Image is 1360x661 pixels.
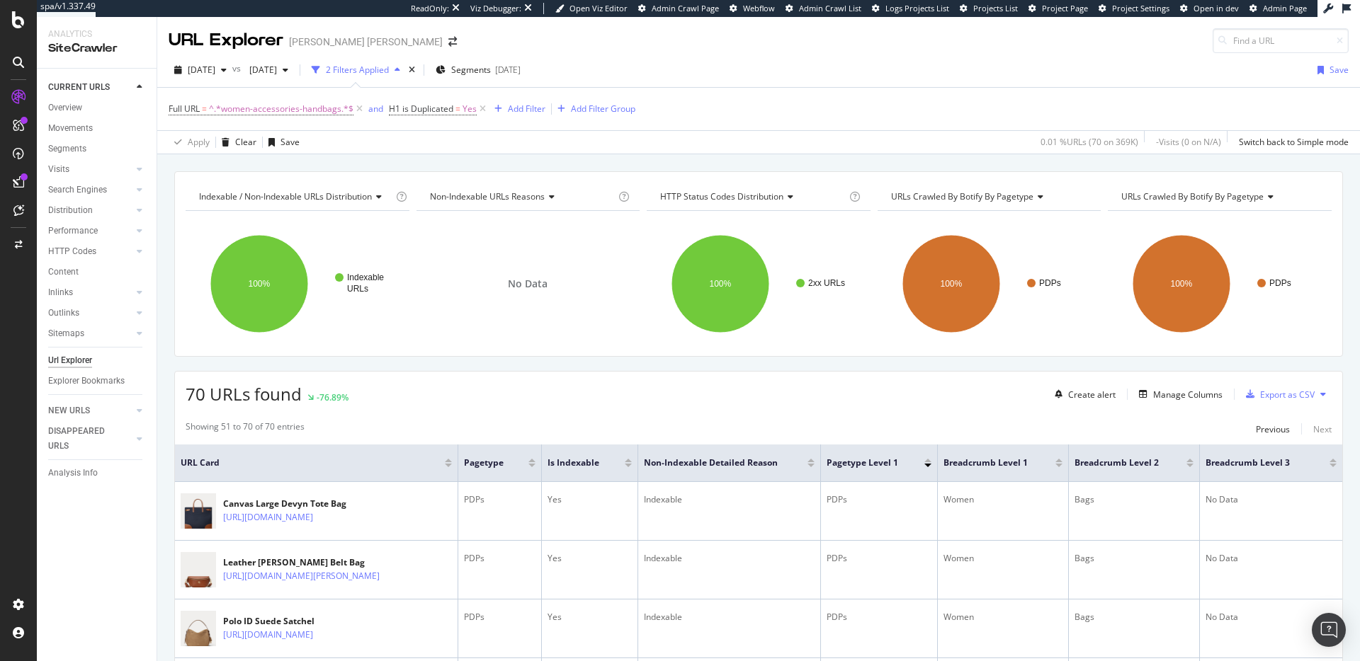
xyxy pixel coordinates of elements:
span: No Data [508,277,548,291]
a: Visits [48,162,132,177]
button: Manage Columns [1133,386,1223,403]
div: Apply [188,136,210,148]
div: NEW URLS [48,403,90,418]
a: Inlinks [48,285,132,300]
text: PDPs [1269,278,1291,288]
span: = [202,103,207,115]
h4: HTTP Status Codes Distribution [657,185,846,208]
div: No Data [1206,493,1337,506]
button: Next [1313,420,1332,437]
div: Women [943,493,1062,506]
a: Content [48,265,147,280]
div: SiteCrawler [48,40,145,57]
div: PDPs [827,552,931,565]
div: Showing 51 to 70 of 70 entries [186,420,305,437]
text: 100% [940,279,962,289]
span: URL Card [181,456,441,469]
a: Open in dev [1180,3,1239,14]
div: Save [1330,64,1349,76]
span: Breadcrumb Level 3 [1206,456,1308,469]
div: Switch back to Simple mode [1239,136,1349,148]
div: Canvas Large Devyn Tote Bag [223,498,375,510]
div: Manage Columns [1153,389,1223,401]
button: Export as CSV [1240,383,1315,406]
div: Save [280,136,300,148]
div: Clear [235,136,256,148]
div: Visits [48,162,69,177]
button: [DATE] [244,59,294,81]
div: Analytics [48,28,145,40]
span: Non-Indexable URLs Reasons [430,190,545,202]
a: NEW URLS [48,403,132,418]
div: Next [1313,423,1332,435]
div: Export as CSV [1260,389,1315,401]
span: pagetype [464,456,507,469]
button: Add Filter [489,100,545,117]
span: H1 is Duplicated [389,103,453,115]
div: [DATE] [495,64,521,76]
svg: A chart. [1108,222,1332,345]
button: Add Filter Group [552,100,635,117]
span: Segments [451,64,491,76]
span: Yes [463,99,477,119]
a: CURRENT URLS [48,80,132,95]
span: 70 URLs found [186,382,302,406]
div: times [406,63,418,77]
span: Admin Crawl Page [652,3,719,13]
text: 2xx URLs [808,278,845,288]
div: Polo ID Suede Satchel [223,615,375,628]
div: DISAPPEARED URLS [48,424,120,454]
div: Segments [48,142,86,156]
div: Open Intercom Messenger [1312,613,1346,647]
span: Full URL [169,103,200,115]
div: PDPs [464,611,535,623]
div: Bags [1075,552,1194,565]
div: Outlinks [48,306,79,321]
span: HTTP Status Codes Distribution [660,190,783,202]
span: 2025 Jul. 21st [244,64,277,76]
a: Sitemaps [48,326,132,341]
span: Webflow [743,3,775,13]
a: Analysis Info [48,466,147,481]
div: Search Engines [48,183,107,197]
h4: Non-Indexable URLs Reasons [427,185,616,208]
div: PDPs [464,493,535,506]
div: Indexable [644,493,815,506]
button: Save [263,131,300,154]
a: Overview [48,100,147,115]
span: Open in dev [1194,3,1239,13]
a: Distribution [48,203,132,218]
div: Movements [48,121,93,136]
div: Add Filter Group [571,103,635,115]
div: Women [943,552,1062,565]
span: Is Indexable [548,456,603,469]
a: Search Engines [48,183,132,197]
div: Performance [48,224,98,238]
div: PDPs [464,552,535,565]
a: Projects List [960,3,1018,14]
div: and [368,103,383,115]
span: ^.*women-accessories-handbags.*$ [209,99,353,119]
text: URLs [347,284,368,294]
span: URLs Crawled By Botify By pagetype [891,190,1033,202]
span: Open Viz Editor [569,3,628,13]
button: 2 Filters Applied [306,59,406,81]
span: = [455,103,460,115]
div: Inlinks [48,285,73,300]
div: 0.01 % URLs ( 70 on 369K ) [1041,136,1138,148]
svg: A chart. [186,222,409,345]
span: Projects List [973,3,1018,13]
a: Url Explorer [48,353,147,368]
a: [URL][DOMAIN_NAME] [223,628,313,642]
a: Project Page [1028,3,1088,14]
a: Project Settings [1099,3,1169,14]
a: Logs Projects List [872,3,949,14]
text: Indexable [347,272,384,282]
div: Previous [1256,423,1290,435]
div: Overview [48,100,82,115]
div: 2 Filters Applied [326,64,389,76]
text: 100% [249,279,271,289]
div: ReadOnly: [411,3,449,14]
